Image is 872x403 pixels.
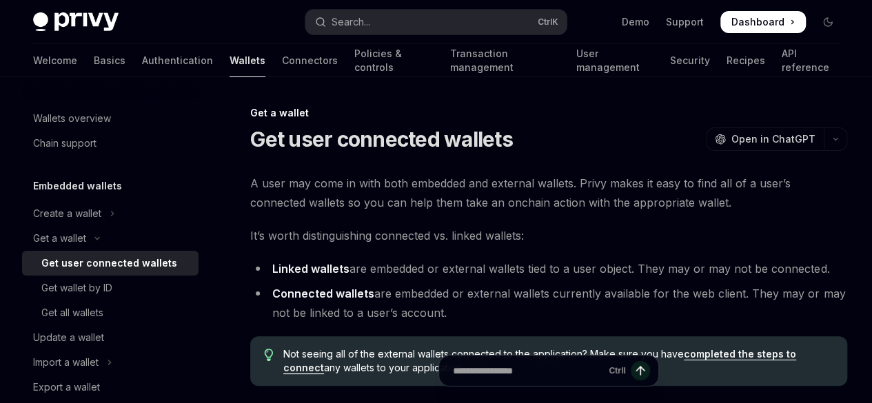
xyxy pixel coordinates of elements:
div: Get wallet by ID [41,280,112,296]
svg: Tip [264,349,274,361]
div: Search... [332,14,370,30]
a: Policies & controls [354,44,434,77]
a: Basics [94,44,125,77]
div: Update a wallet [33,329,104,346]
span: Open in ChatGPT [731,132,815,146]
a: Support [666,15,704,29]
a: Wallets overview [22,106,199,131]
a: Export a wallet [22,375,199,400]
a: Wallets [230,44,265,77]
button: Send message [631,361,650,380]
div: Import a wallet [33,354,99,371]
a: Welcome [33,44,77,77]
div: Get a wallet [33,230,86,247]
div: Get all wallets [41,304,103,321]
a: Transaction management [450,44,560,77]
a: Get all wallets [22,300,199,325]
a: User management [576,44,653,77]
a: Update a wallet [22,325,199,350]
span: Dashboard [731,15,784,29]
h5: Embedded wallets [33,178,122,194]
button: Toggle dark mode [817,11,839,33]
span: Not seeing all of the external wallets connected to the application? Make sure you have any walle... [283,347,833,375]
a: Recipes [726,44,764,77]
button: Toggle Get a wallet section [22,226,199,251]
a: Authentication [142,44,213,77]
li: are embedded or external wallets tied to a user object. They may or may not be connected. [250,259,847,278]
div: Create a wallet [33,205,101,222]
a: Chain support [22,131,199,156]
span: Ctrl K [538,17,558,28]
div: Wallets overview [33,110,111,127]
div: Export a wallet [33,379,100,395]
img: dark logo [33,12,119,32]
a: Security [670,44,709,77]
button: Toggle Import a wallet section [22,350,199,375]
a: Dashboard [720,11,806,33]
div: Get user connected wallets [41,255,177,271]
strong: Connected wallets [272,287,374,300]
span: It’s worth distinguishing connected vs. linked wallets: [250,226,847,245]
h1: Get user connected wallets [250,127,513,152]
div: Get a wallet [250,106,847,120]
div: Chain support [33,135,97,152]
a: Get wallet by ID [22,276,199,300]
button: Toggle Create a wallet section [22,201,199,226]
strong: Linked wallets [272,262,349,276]
span: A user may come in with both embedded and external wallets. Privy makes it easy to find all of a ... [250,174,847,212]
a: Get user connected wallets [22,251,199,276]
button: Open search [305,10,567,34]
a: Demo [622,15,649,29]
input: Ask a question... [453,355,603,386]
li: are embedded or external wallets currently available for the web client. They may or may not be l... [250,284,847,322]
a: API reference [781,44,839,77]
button: Open in ChatGPT [706,127,824,151]
a: Connectors [282,44,338,77]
